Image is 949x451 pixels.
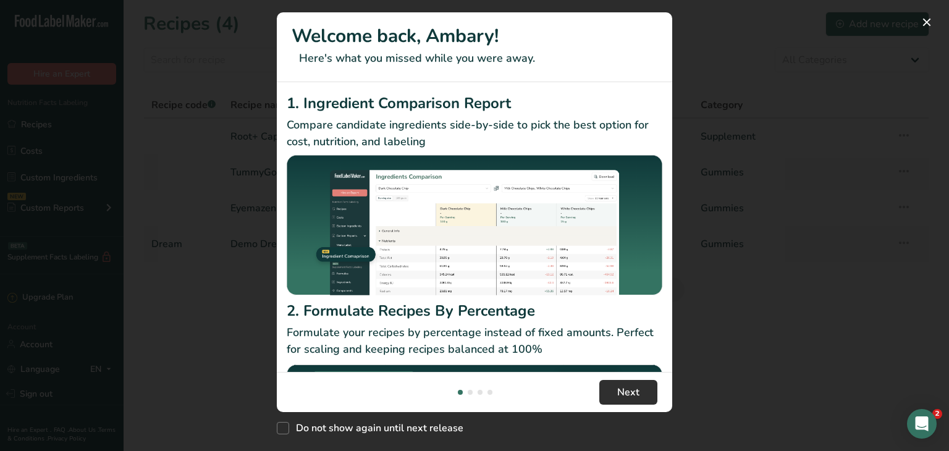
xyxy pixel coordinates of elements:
div: Open Intercom Messenger [907,409,937,439]
h2: 2. Formulate Recipes By Percentage [287,300,662,322]
span: Next [617,385,639,400]
span: Do not show again until next release [289,422,463,434]
img: Ingredient Comparison Report [287,155,662,295]
h2: 1. Ingredient Comparison Report [287,92,662,114]
p: Compare candidate ingredients side-by-side to pick the best option for cost, nutrition, and labeling [287,117,662,150]
p: Formulate your recipes by percentage instead of fixed amounts. Perfect for scaling and keeping re... [287,324,662,358]
span: 2 [932,409,942,419]
h1: Welcome back, Ambary! [292,22,657,50]
button: Next [599,380,657,405]
p: Here's what you missed while you were away. [292,50,657,67]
